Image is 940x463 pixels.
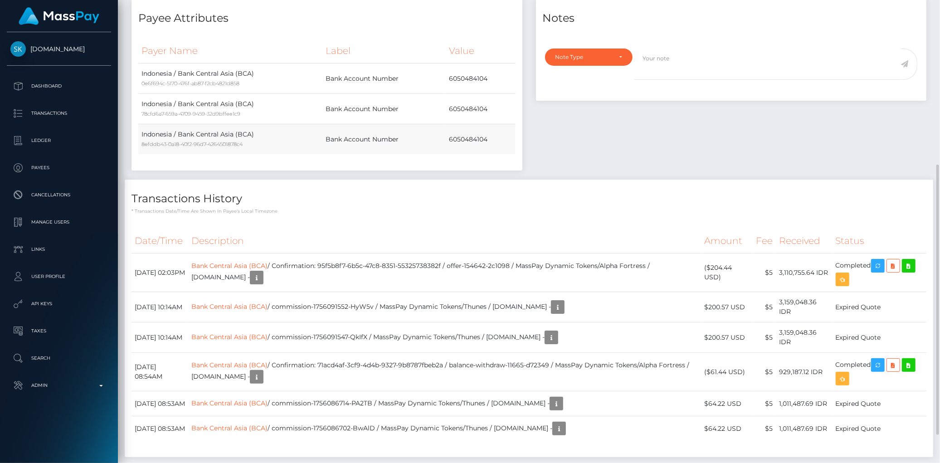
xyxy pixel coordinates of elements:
[555,54,612,61] div: Note Type
[833,292,926,322] td: Expired Quote
[833,353,926,391] td: Completed
[10,134,107,147] p: Ledger
[141,111,240,117] small: 78cfd6a7-659a-4709-9459-32d9bffee1c9
[132,353,188,391] td: [DATE] 08:54AM
[132,416,188,441] td: [DATE] 08:53AM
[188,229,701,253] th: Description
[10,215,107,229] p: Manage Users
[7,374,111,397] a: Admin
[833,229,926,253] th: Status
[138,10,516,26] h4: Payee Attributes
[833,322,926,353] td: Expired Quote
[7,156,111,179] a: Payees
[188,292,701,322] td: / commission-1756091552-HyW5v / MassPay Dynamic Tokens/Thunes / [DOMAIN_NAME] -
[322,63,445,94] td: Bank Account Number
[7,265,111,288] a: User Profile
[132,253,188,292] td: [DATE] 02:03PM
[138,124,322,155] td: Indonesia / Bank Central Asia (BCA)
[141,141,243,147] small: 8efddb43-0a18-40f2-96d7-4264501878c4
[188,353,701,391] td: / Confirmation: 71acd4af-3cf9-4d4b-9327-9b8787fbeb2a / balance-withdraw-11665-d72349 / MassPay Dy...
[753,322,776,353] td: $5
[188,391,701,416] td: / commission-1756086714-PA2TB / MassPay Dynamic Tokens/Thunes / [DOMAIN_NAME] -
[10,297,107,311] p: API Keys
[138,39,322,63] th: Payer Name
[446,94,516,124] td: 6050484104
[191,424,268,432] a: Bank Central Asia (BCA)
[776,416,832,441] td: 1,011,487.69 IDR
[10,379,107,392] p: Admin
[10,161,107,175] p: Payees
[10,351,107,365] p: Search
[7,211,111,234] a: Manage Users
[188,253,701,292] td: / Confirmation: 95f5b8f7-6b5c-47c8-8351-55325738382f / offer-154642-2c1098 / MassPay Dynamic Toke...
[7,129,111,152] a: Ledger
[753,391,776,416] td: $5
[322,124,445,155] td: Bank Account Number
[10,107,107,120] p: Transactions
[10,324,107,338] p: Taxes
[188,322,701,353] td: / commission-1756091547-QkIfX / MassPay Dynamic Tokens/Thunes / [DOMAIN_NAME] -
[10,41,26,57] img: Skin.Land
[7,238,111,261] a: Links
[191,361,268,369] a: Bank Central Asia (BCA)
[776,229,832,253] th: Received
[322,94,445,124] td: Bank Account Number
[701,322,753,353] td: $200.57 USD
[10,243,107,256] p: Links
[776,253,832,292] td: 3,110,755.64 IDR
[10,270,107,283] p: User Profile
[446,124,516,155] td: 6050484104
[7,320,111,342] a: Taxes
[132,208,926,214] p: * Transactions date/time are shown in payee's local timezone
[446,39,516,63] th: Value
[19,7,99,25] img: MassPay Logo
[701,391,753,416] td: $64.22 USD
[446,63,516,94] td: 6050484104
[322,39,445,63] th: Label
[7,292,111,315] a: API Keys
[545,49,633,66] button: Note Type
[776,353,832,391] td: 929,187.12 IDR
[753,416,776,441] td: $5
[7,184,111,206] a: Cancellations
[833,416,926,441] td: Expired Quote
[138,63,322,94] td: Indonesia / Bank Central Asia (BCA)
[132,292,188,322] td: [DATE] 10:14AM
[701,253,753,292] td: ($204.44 USD)
[833,253,926,292] td: Completed
[188,416,701,441] td: / commission-1756086702-BwAlD / MassPay Dynamic Tokens/Thunes / [DOMAIN_NAME] -
[132,391,188,416] td: [DATE] 08:53AM
[138,94,322,124] td: Indonesia / Bank Central Asia (BCA)
[132,191,926,207] h4: Transactions History
[191,302,268,311] a: Bank Central Asia (BCA)
[141,80,239,87] small: 0e6f694c-5170-476f-ab87-f2cb4821d858
[701,229,753,253] th: Amount
[701,292,753,322] td: $200.57 USD
[776,322,832,353] td: 3,159,048.36 IDR
[10,79,107,93] p: Dashboard
[191,262,268,270] a: Bank Central Asia (BCA)
[753,253,776,292] td: $5
[753,353,776,391] td: $5
[753,292,776,322] td: $5
[191,333,268,341] a: Bank Central Asia (BCA)
[191,399,268,407] a: Bank Central Asia (BCA)
[776,391,832,416] td: 1,011,487.69 IDR
[10,188,107,202] p: Cancellations
[7,347,111,370] a: Search
[701,353,753,391] td: ($61.44 USD)
[7,45,111,53] span: [DOMAIN_NAME]
[132,322,188,353] td: [DATE] 10:14AM
[776,292,832,322] td: 3,159,048.36 IDR
[7,75,111,97] a: Dashboard
[833,391,926,416] td: Expired Quote
[7,102,111,125] a: Transactions
[543,10,920,26] h4: Notes
[701,416,753,441] td: $64.22 USD
[132,229,188,253] th: Date/Time
[753,229,776,253] th: Fee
